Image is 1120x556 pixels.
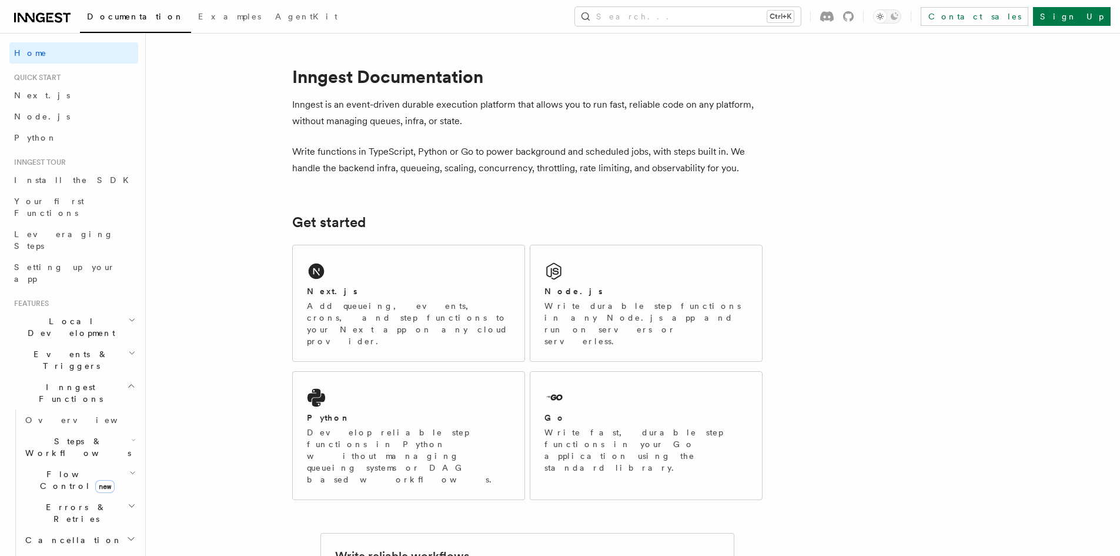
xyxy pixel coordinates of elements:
[292,66,763,87] h1: Inngest Documentation
[767,11,794,22] kbd: Ctrl+K
[21,530,138,551] button: Cancellation
[14,262,115,284] span: Setting up your app
[14,47,47,59] span: Home
[292,245,525,362] a: Next.jsAdd queueing, events, crons, and step functions to your Next app on any cloud provider.
[9,224,138,257] a: Leveraging Steps
[80,4,191,33] a: Documentation
[9,169,138,191] a: Install the SDK
[21,468,129,492] span: Flow Control
[14,91,70,100] span: Next.js
[9,311,138,344] button: Local Development
[292,96,763,129] p: Inngest is an event-driven durable execution platform that allows you to run fast, reliable code ...
[530,245,763,362] a: Node.jsWrite durable step functions in any Node.js app and run on servers or serverless.
[9,377,138,409] button: Inngest Functions
[21,435,131,459] span: Steps & Workflows
[307,412,350,424] h2: Python
[575,7,801,26] button: Search...Ctrl+K
[21,431,138,464] button: Steps & Workflows
[9,85,138,106] a: Next.js
[191,4,268,32] a: Examples
[21,501,128,525] span: Errors & Retries
[14,197,84,218] span: Your first Functions
[14,175,136,185] span: Install the SDK
[9,299,49,308] span: Features
[292,371,525,500] a: PythonDevelop reliable step functions in Python without managing queueing systems or DAG based wo...
[9,42,138,64] a: Home
[292,144,763,177] p: Write functions in TypeScript, Python or Go to power background and scheduled jobs, with steps bu...
[9,257,138,289] a: Setting up your app
[14,133,57,142] span: Python
[9,348,128,372] span: Events & Triggers
[544,300,748,347] p: Write durable step functions in any Node.js app and run on servers or serverless.
[9,127,138,148] a: Python
[544,285,603,297] h2: Node.js
[9,191,138,224] a: Your first Functions
[544,427,748,474] p: Write fast, durable step functions in your Go application using the standard library.
[21,497,138,530] button: Errors & Retries
[275,12,337,21] span: AgentKit
[9,381,127,405] span: Inngest Functions
[921,7,1028,26] a: Contact sales
[9,315,128,339] span: Local Development
[95,480,115,493] span: new
[9,344,138,377] button: Events & Triggers
[9,106,138,127] a: Node.js
[544,412,566,424] h2: Go
[307,427,510,485] p: Develop reliable step functions in Python without managing queueing systems or DAG based workflows.
[21,534,122,546] span: Cancellation
[9,158,66,167] span: Inngest tour
[87,12,184,21] span: Documentation
[21,464,138,497] button: Flow Controlnew
[14,229,113,251] span: Leveraging Steps
[1033,7,1111,26] a: Sign Up
[198,12,261,21] span: Examples
[25,415,146,425] span: Overview
[307,285,357,297] h2: Next.js
[21,409,138,431] a: Overview
[292,214,366,231] a: Get started
[9,73,61,82] span: Quick start
[268,4,345,32] a: AgentKit
[530,371,763,500] a: GoWrite fast, durable step functions in your Go application using the standard library.
[307,300,510,347] p: Add queueing, events, crons, and step functions to your Next app on any cloud provider.
[873,9,901,24] button: Toggle dark mode
[14,112,70,121] span: Node.js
